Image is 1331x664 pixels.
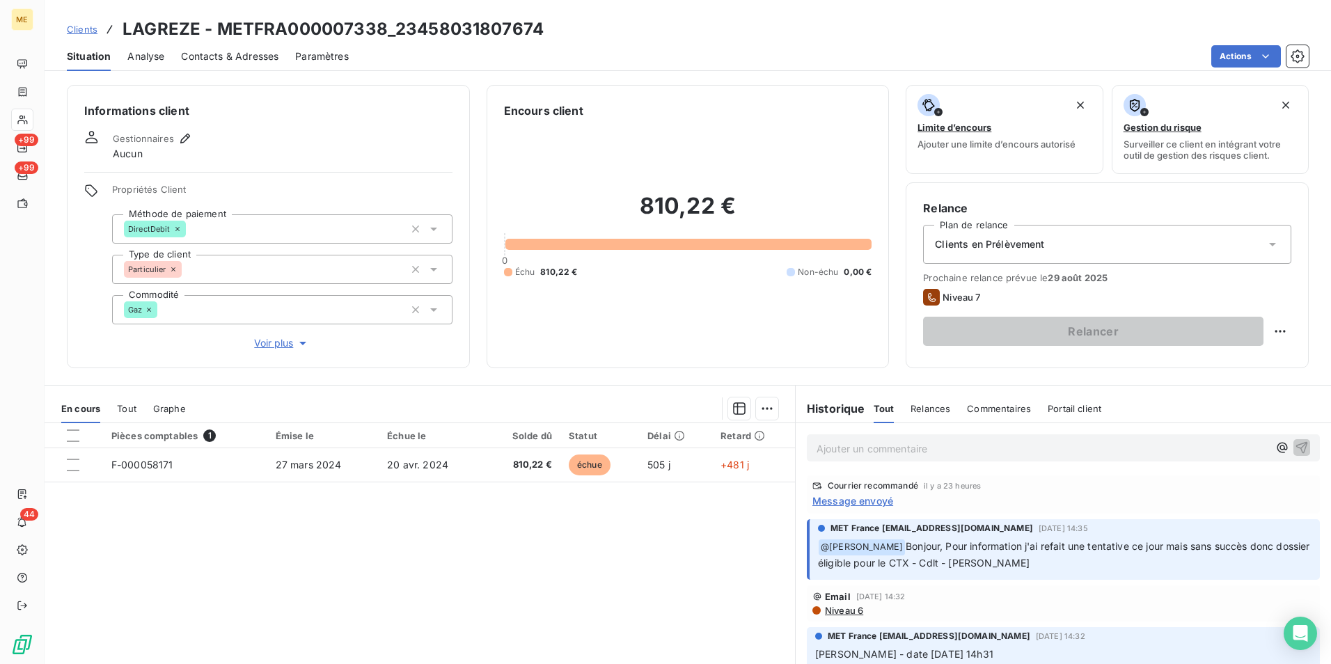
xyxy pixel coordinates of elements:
span: Voir plus [254,336,310,350]
span: Gestion du risque [1124,122,1202,133]
span: Prochaine relance prévue le [923,272,1291,283]
span: Niveau 6 [824,605,863,616]
h3: LAGREZE - METFRA000007338_23458031807674 [123,17,544,42]
div: Statut [569,430,631,441]
button: Actions [1211,45,1281,68]
span: il y a 23 heures [924,482,981,490]
span: F-000058171 [111,459,173,471]
span: MET France [EMAIL_ADDRESS][DOMAIN_NAME] [830,522,1033,535]
span: +99 [15,161,38,174]
span: Gestionnaires [113,133,174,144]
span: Ajouter une limite d’encours autorisé [917,139,1076,150]
span: Email [825,591,851,602]
span: Clients en Prélèvement [935,237,1044,251]
span: Analyse [127,49,164,63]
img: Logo LeanPay [11,633,33,656]
span: 44 [20,508,38,521]
div: Solde dû [492,430,552,441]
a: +99 [11,164,33,187]
h6: Relance [923,200,1291,216]
span: Clients [67,24,97,35]
h6: Historique [796,400,865,417]
span: Tout [117,403,136,414]
h6: Informations client [84,102,452,119]
span: 810,22 € [492,458,552,472]
span: Particulier [128,265,166,274]
span: [DATE] 14:32 [1036,632,1085,640]
span: 27 mars 2024 [276,459,342,471]
span: Propriétés Client [112,184,452,203]
span: 0 [502,255,507,266]
div: Échue le [387,430,475,441]
span: Courrier recommandé [828,482,918,490]
button: Voir plus [112,335,452,351]
button: Gestion du risqueSurveiller ce client en intégrant votre outil de gestion des risques client. [1112,85,1309,174]
span: 0,00 € [844,266,872,278]
span: Paramètres [295,49,349,63]
div: Pièces comptables [111,429,259,442]
span: 1 [203,429,216,442]
div: ME [11,8,33,31]
span: Échu [515,266,535,278]
span: [PERSON_NAME] - date [DATE] 14h31 [815,648,993,660]
span: Message envoyé [812,493,893,508]
a: +99 [11,136,33,159]
span: 20 avr. 2024 [387,459,448,471]
span: Gaz [128,306,142,314]
span: Graphe [153,403,186,414]
span: [DATE] 14:32 [856,592,906,601]
div: Délai [647,430,704,441]
span: 29 août 2025 [1048,272,1108,283]
span: DirectDebit [128,225,171,233]
span: Non-échu [798,266,838,278]
span: @ [PERSON_NAME] [819,539,905,555]
span: Tout [874,403,895,414]
span: échue [569,454,611,475]
span: Situation [67,49,111,63]
input: Ajouter une valeur [157,303,168,316]
span: Surveiller ce client en intégrant votre outil de gestion des risques client. [1124,139,1297,161]
span: Niveau 7 [943,292,980,303]
button: Relancer [923,317,1263,346]
span: En cours [61,403,100,414]
a: Clients [67,22,97,36]
div: Émise le [276,430,371,441]
span: [DATE] 14:35 [1039,524,1088,532]
span: Contacts & Adresses [181,49,278,63]
span: 810,22 € [540,266,577,278]
button: Limite d’encoursAjouter une limite d’encours autorisé [906,85,1103,174]
input: Ajouter une valeur [186,223,197,235]
span: Commentaires [967,403,1031,414]
span: 505 j [647,459,670,471]
span: +99 [15,134,38,146]
span: +481 j [720,459,749,471]
input: Ajouter une valeur [182,263,193,276]
span: Portail client [1048,403,1101,414]
div: Retard [720,430,787,441]
div: Open Intercom Messenger [1284,617,1317,650]
span: Aucun [113,147,143,161]
h6: Encours client [504,102,583,119]
span: MET France [EMAIL_ADDRESS][DOMAIN_NAME] [828,630,1030,642]
span: Limite d’encours [917,122,991,133]
span: Bonjour, Pour information j'ai refait une tentative ce jour mais sans succès donc dossier éligibl... [818,540,1313,569]
h2: 810,22 € [504,192,872,234]
span: Relances [911,403,950,414]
